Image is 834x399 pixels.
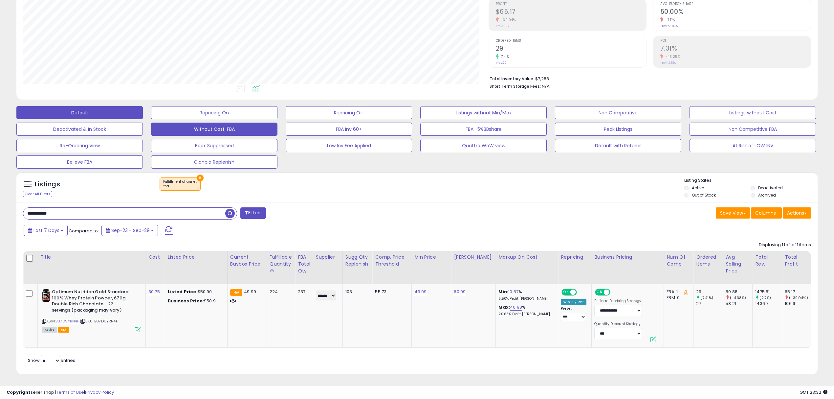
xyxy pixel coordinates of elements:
img: 41MOkbe7vBL._SL40_.jpg [42,289,50,302]
div: 53.21 [726,301,752,307]
button: Repricing Off [286,106,412,119]
div: Sugg Qty Replenish [345,254,370,268]
div: 27 [696,301,723,307]
div: Clear All Filters [23,191,52,197]
label: Archived [758,192,776,198]
h2: 7.31% [660,45,811,54]
span: OFF [576,290,586,295]
div: Win BuyBox * [561,299,586,305]
a: 30.75 [148,289,160,295]
span: 2025-10-7 23:32 GMT [800,389,827,395]
div: 237 [298,289,308,295]
span: Ordered Items [496,39,646,43]
div: $50.9 [168,298,222,304]
th: Please note that this number is a calculation based on your required days of coverage and your ve... [342,251,372,284]
button: Believe FBA [16,155,143,169]
strong: Copyright [7,389,31,395]
span: Show: entries [28,357,75,364]
span: ROI [660,39,811,43]
button: Peak Listings [555,123,681,136]
b: Business Price: [168,298,204,304]
div: 29 [696,289,723,295]
span: | SKU: B07D9YRN4F [80,318,118,324]
a: 60.99 [454,289,466,295]
h2: $65.17 [496,8,646,17]
small: (2.7%) [759,295,771,300]
button: Low Inv Fee Applied [286,139,412,152]
div: [PERSON_NAME] [454,254,493,261]
div: $50.90 [168,289,222,295]
li: $7,288 [490,74,806,82]
div: FBA Total Qty [298,254,310,274]
span: Profit [496,2,646,6]
button: Deactivated & In Stock [16,123,143,136]
div: Avg Selling Price [726,254,750,274]
div: Displaying 1 to 1 of 1 items [759,242,811,248]
b: Min: [498,289,508,295]
button: Glanbia Replenish [151,155,277,169]
button: Default [16,106,143,119]
label: Deactivated [758,185,783,191]
span: Last 7 Days [33,227,59,234]
label: Out of Stock [692,192,716,198]
label: Quantity Discount Strategy: [594,322,642,326]
div: Repricing [561,254,589,261]
small: Prev: 27 [496,61,506,65]
span: Columns [755,210,776,216]
span: Avg. Buybox Share [660,2,811,6]
small: -39.04% [499,17,516,22]
a: 49.99 [414,289,427,295]
b: Listed Price: [168,289,198,295]
div: 1475.51 [755,289,782,295]
p: 20.66% Profit [PERSON_NAME] [498,312,553,317]
div: Current Buybox Price [230,254,264,268]
button: Save View [716,207,750,219]
button: Listings without Cost [690,106,816,119]
button: Filters [240,207,266,219]
th: CSV column name: cust_attr_1_Supplier [313,251,342,284]
span: OFF [609,290,620,295]
div: Markup on Cost [498,254,555,261]
small: 7.41% [499,54,510,59]
button: Without Cost, FBA [151,123,277,136]
button: Re-Ordering View [16,139,143,152]
div: Cost [148,254,162,261]
button: Quattro WoW view [420,139,547,152]
small: -7.11% [663,17,675,22]
span: ON [596,290,604,295]
a: Terms of Use [56,389,84,395]
div: Comp. Price Threshold [375,254,409,268]
th: The percentage added to the cost of goods (COGS) that forms the calculator for Min & Max prices. [496,251,558,284]
a: 40.98 [510,304,522,311]
span: 49.99 [244,289,256,295]
b: Max: [498,304,510,310]
div: 103 [345,289,367,295]
div: fba [163,184,197,189]
div: Ordered Items [696,254,720,268]
span: ON [562,290,571,295]
button: At Risk of LOW INV [690,139,816,152]
p: 6.50% Profit [PERSON_NAME] [498,296,553,301]
button: Sep-23 - Sep-29 [101,225,158,236]
div: ASIN: [42,289,141,332]
h2: 29 [496,45,646,54]
div: % [498,289,553,301]
span: Sep-23 - Sep-29 [111,227,150,234]
div: Title [40,254,143,261]
small: Prev: $107 [496,24,509,28]
button: Repricing On [151,106,277,119]
div: Min Price [414,254,448,261]
div: Num of Comp. [667,254,691,268]
label: Active [692,185,704,191]
div: 1436.7 [755,301,782,307]
div: 50.88 [726,289,752,295]
p: Listing States: [684,177,818,184]
small: Prev: 12.88% [660,61,676,65]
div: 106.91 [785,301,811,307]
div: Total Profit [785,254,809,268]
div: Fulfillable Quantity [270,254,292,268]
div: 65.17 [785,289,811,295]
div: 55.73 [375,289,406,295]
button: FBA Inv 60+ [286,123,412,136]
span: Fulfillment channel : [163,179,197,189]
